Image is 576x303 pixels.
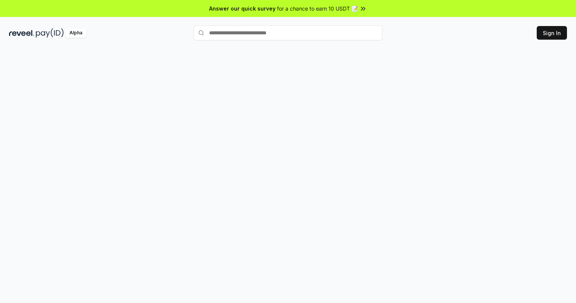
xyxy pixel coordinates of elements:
span: for a chance to earn 10 USDT 📝 [277,5,358,12]
span: Answer our quick survey [209,5,276,12]
img: pay_id [36,28,64,38]
button: Sign In [537,26,567,40]
img: reveel_dark [9,28,34,38]
div: Alpha [65,28,86,38]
